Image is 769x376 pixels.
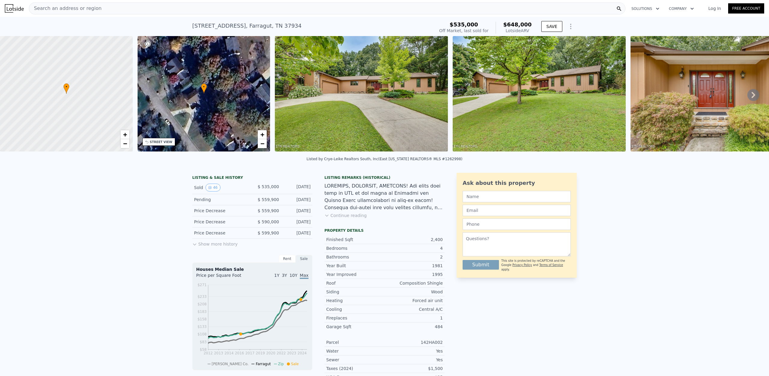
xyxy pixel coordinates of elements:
[197,310,207,314] tspan: $183
[258,219,279,224] span: $ 590,000
[287,351,296,355] tspan: 2023
[463,179,571,187] div: Ask about this property
[277,351,286,355] tspan: 2022
[197,332,207,336] tspan: $108
[197,302,207,306] tspan: $208
[384,324,443,330] div: 484
[503,28,532,34] div: Lotside ARV
[384,357,443,363] div: Yes
[384,365,443,371] div: $1,500
[278,362,284,366] span: Zip
[384,280,443,286] div: Composition Shingle
[450,21,478,28] span: $535,000
[324,228,445,233] div: Property details
[197,317,207,321] tspan: $158
[384,254,443,260] div: 2
[192,175,312,181] div: LISTING & SALE HISTORY
[664,3,699,14] button: Company
[326,245,384,251] div: Bedrooms
[326,348,384,354] div: Water
[324,175,445,180] div: Listing Remarks (Historical)
[192,239,238,247] button: Show more history
[503,21,532,28] span: $648,000
[324,212,367,219] button: Continue reading
[384,245,443,251] div: 4
[539,263,563,267] a: Terms of Service
[627,3,664,14] button: Solutions
[326,306,384,312] div: Cooling
[197,325,207,329] tspan: $133
[326,298,384,304] div: Heating
[275,36,448,151] img: Sale: 115125267 Parcel: 88963833
[260,140,264,147] span: −
[541,21,562,32] button: SAVE
[194,230,248,236] div: Price Decrease
[300,273,309,279] span: Max
[284,184,311,191] div: [DATE]
[204,351,213,355] tspan: 2012
[463,191,571,202] input: Name
[326,357,384,363] div: Sewer
[194,184,248,191] div: Sold
[384,271,443,277] div: 1995
[326,280,384,286] div: Roof
[205,184,220,191] button: View historical data
[197,283,207,287] tspan: $271
[194,208,248,214] div: Price Decrease
[728,3,764,14] a: Free Account
[258,231,279,235] span: $ 599,900
[279,255,296,263] div: Rent
[258,208,279,213] span: $ 559,900
[5,4,24,13] img: Lotside
[501,259,571,272] div: This site is protected by reCAPTCHA and the Google and apply.
[123,140,127,147] span: −
[326,315,384,321] div: Fireplaces
[326,365,384,371] div: Taxes (2024)
[63,84,69,90] span: •
[384,237,443,243] div: 2,400
[512,263,532,267] a: Privacy Policy
[200,340,207,344] tspan: $83
[192,22,302,30] div: [STREET_ADDRESS] , Farragut , TN 37934
[224,351,234,355] tspan: 2014
[235,351,244,355] tspan: 2016
[194,219,248,225] div: Price Decrease
[282,273,287,278] span: 3Y
[326,237,384,243] div: Finished Sqft
[212,362,249,366] span: [PERSON_NAME] Co.
[197,295,207,299] tspan: $233
[120,139,129,148] a: Zoom out
[291,362,299,366] span: Sale
[258,184,279,189] span: $ 535,000
[384,315,443,321] div: 1
[384,339,443,345] div: 142HA002
[384,348,443,354] div: Yes
[324,182,445,211] div: LOREMIPS, DOLORSIT, AMETCONS! Adi elits doei temp in UTL et dol magna al Enimadmi ven Quisno Exer...
[565,20,577,32] button: Show Options
[150,140,172,144] div: STREET VIEW
[290,273,297,278] span: 10Y
[453,36,626,151] img: Sale: 115125267 Parcel: 88963833
[284,219,311,225] div: [DATE]
[196,272,252,282] div: Price per Square Foot
[384,298,443,304] div: Forced air unit
[284,208,311,214] div: [DATE]
[214,351,223,355] tspan: 2013
[326,263,384,269] div: Year Built
[266,351,275,355] tspan: 2020
[123,131,127,138] span: +
[296,255,312,263] div: Sale
[306,157,462,161] div: Listed by Crye-Leike Realtors South, Inc (East [US_STATE] REALTORS® MLS #1262998)
[201,84,207,90] span: •
[326,271,384,277] div: Year Improved
[463,219,571,230] input: Phone
[326,324,384,330] div: Garage Sqft
[384,306,443,312] div: Central A/C
[63,83,69,94] div: •
[194,197,248,203] div: Pending
[256,362,271,366] span: Farragut
[701,5,728,11] a: Log In
[384,289,443,295] div: Wood
[463,260,499,270] button: Submit
[196,266,309,272] div: Houses Median Sale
